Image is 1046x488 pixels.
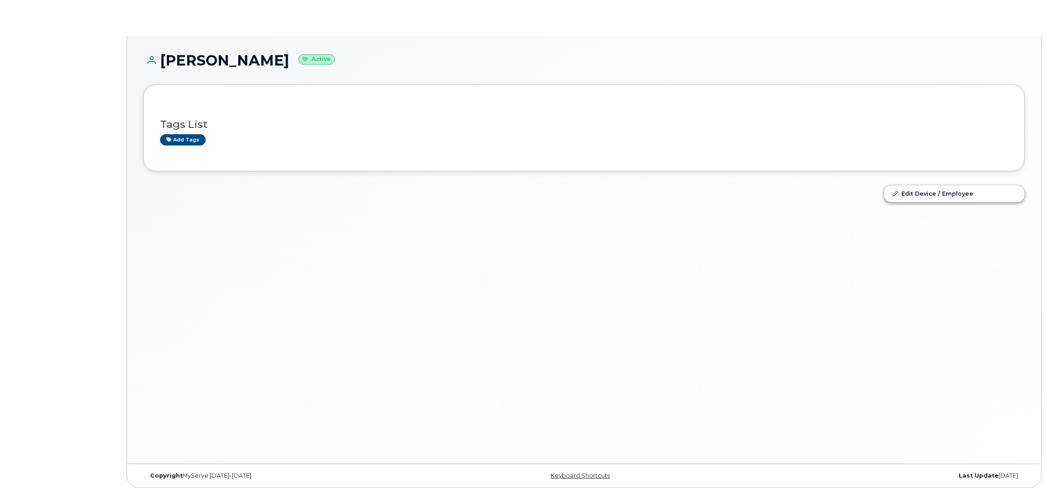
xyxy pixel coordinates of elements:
[731,472,1025,479] div: [DATE]
[298,54,335,65] small: Active
[150,472,183,479] strong: Copyright
[160,119,1008,130] h3: Tags List
[884,185,1024,202] a: Edit Device / Employee
[143,472,437,479] div: MyServe [DATE]–[DATE]
[160,134,206,145] a: Add tags
[959,472,999,479] strong: Last Update
[551,472,610,479] a: Keyboard Shortcuts
[143,52,1025,68] h1: [PERSON_NAME]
